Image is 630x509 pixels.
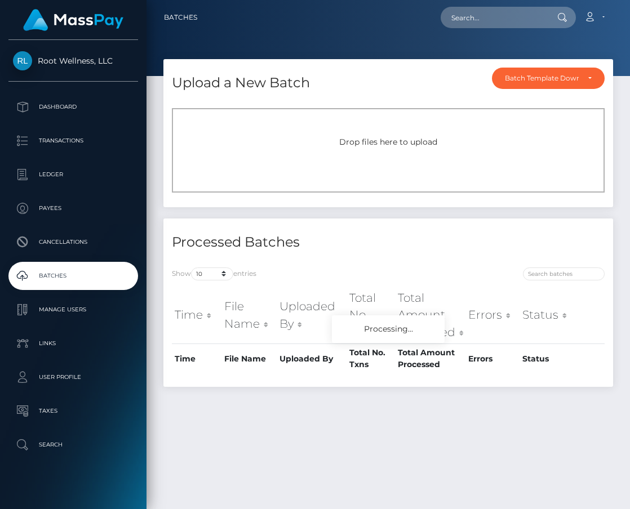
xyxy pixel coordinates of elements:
p: Manage Users [13,301,134,318]
span: Drop files here to upload [339,137,437,147]
th: Errors [465,343,520,373]
a: Links [8,329,138,358]
a: Search [8,431,138,459]
a: Payees [8,194,138,222]
a: User Profile [8,363,138,391]
h4: Processed Batches [172,233,380,252]
th: Uploaded By [277,343,346,373]
th: File Name [221,343,277,373]
img: MassPay Logo [23,9,123,31]
div: Processing... [332,315,445,343]
a: Batches [164,6,197,29]
th: Total No. Txns [347,343,395,373]
th: Errors [465,287,520,343]
input: Search... [441,7,547,28]
a: Transactions [8,127,138,155]
a: Manage Users [8,296,138,324]
p: Ledger [13,166,134,183]
p: Cancellations [13,234,134,251]
th: Total Amount Processed [395,287,466,343]
th: Status [520,287,575,343]
p: Taxes [13,403,134,419]
select: Showentries [191,267,233,280]
a: Cancellations [8,228,138,256]
button: Batch Template Download [492,68,605,89]
div: Batch Template Download [505,74,579,83]
img: Root Wellness, LLC [13,51,32,70]
a: Batches [8,262,138,290]
p: Links [13,335,134,352]
p: Dashboard [13,99,134,115]
label: Show entries [172,267,256,280]
th: Total Amount Processed [395,343,466,373]
th: Status [520,343,575,373]
th: File Name [221,287,277,343]
p: Transactions [13,132,134,149]
th: Time [172,287,221,343]
p: Batches [13,267,134,284]
a: Ledger [8,160,138,189]
a: Taxes [8,397,138,425]
p: Payees [13,200,134,217]
input: Search batches [523,267,605,280]
th: Time [172,343,221,373]
h4: Upload a New Batch [172,73,310,93]
th: Total No. Txns [347,287,395,343]
a: Dashboard [8,93,138,121]
span: Root Wellness, LLC [8,56,138,66]
th: Uploaded By [277,287,346,343]
p: Search [13,436,134,453]
p: User Profile [13,369,134,386]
